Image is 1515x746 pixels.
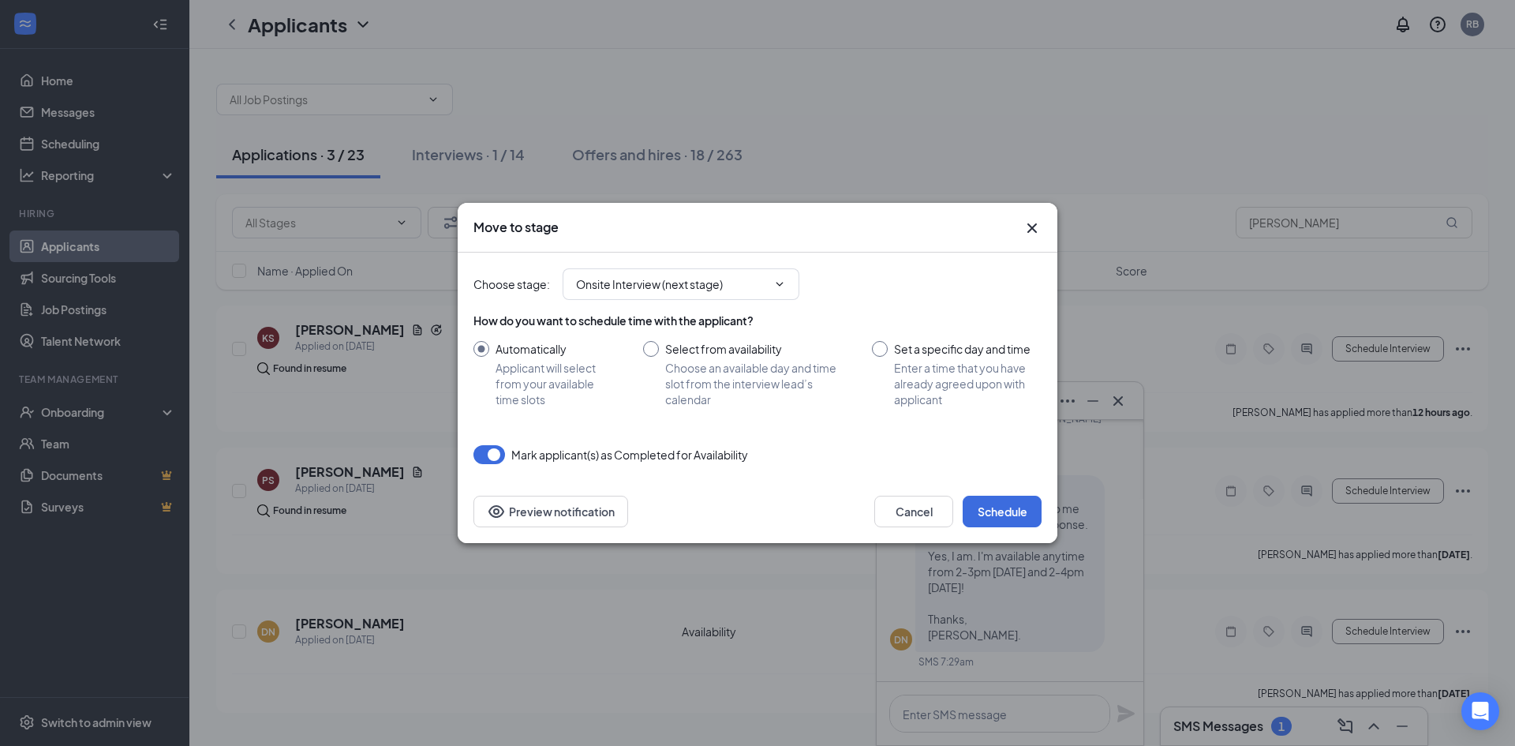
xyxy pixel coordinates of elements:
[1023,219,1042,238] svg: Cross
[1023,219,1042,238] button: Close
[487,502,506,521] svg: Eye
[473,276,550,293] span: Choose stage :
[963,496,1042,527] button: Schedule
[473,496,628,527] button: Preview notificationEye
[1461,692,1499,730] div: Open Intercom Messenger
[473,313,1042,328] div: How do you want to schedule time with the applicant?
[874,496,953,527] button: Cancel
[773,278,786,291] svg: ChevronDown
[511,445,748,464] span: Mark applicant(s) as Completed for Availability
[473,219,559,236] h3: Move to stage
